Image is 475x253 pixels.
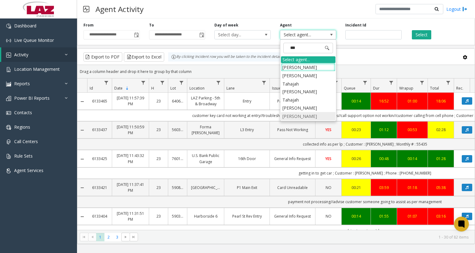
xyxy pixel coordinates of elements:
[456,86,463,91] span: Rec.
[444,78,453,87] a: Total Filter Menu
[345,185,367,191] a: 00:21
[375,213,393,219] a: 01:55
[319,213,338,219] a: NO
[123,235,128,239] span: Go to the next page
[113,233,121,241] span: Page 3
[228,156,266,162] a: 16th Door
[401,185,424,191] a: 01:18
[191,153,220,164] a: U.S. Bank Public Garage
[14,66,60,72] span: Location Management
[14,110,32,115] span: Contacts
[191,213,220,219] a: Harborside 6
[177,78,186,87] a: Lot Filter Menu
[462,6,467,12] img: logout
[191,95,220,107] a: LAZ Parking - 5th & Broadway
[77,66,475,77] div: Drag a column header and drop it here to group by that column
[432,185,450,191] a: 05:38
[116,95,145,107] a: [DATE] 11:57:39 PM
[151,86,154,91] span: H
[121,233,130,241] span: Go to the next page
[446,6,467,12] a: Logout
[432,127,450,133] a: 02:28
[345,213,367,219] div: 00:14
[319,185,338,191] a: NO
[319,156,338,162] a: YES
[274,156,311,162] a: General Info Request
[432,98,450,104] a: 18:06
[375,156,393,162] a: 00:48
[280,22,292,28] label: Agent
[14,139,38,144] span: Call Centers
[116,182,145,193] a: [DATE] 11:37:41 PM
[153,185,164,191] a: 23
[153,127,164,133] a: 23
[102,78,111,87] a: Id Filter Menu
[274,185,311,191] a: Card Unreadable
[401,127,424,133] a: 00:53
[214,22,238,28] label: Day of week
[168,52,296,62] div: By clicking Incident row you will be taken to the incident details page.
[91,156,108,162] a: 6133425
[142,235,469,240] kendo-pager-info: 1 - 30 of 82 items
[91,98,108,104] a: 6133465
[345,22,366,28] label: Incident Id
[375,127,393,133] a: 01:12
[6,154,11,159] img: 'icon'
[83,52,122,62] button: Export to PDF
[153,156,164,162] a: 23
[399,86,413,91] span: Wrapup
[432,156,450,162] div: 01:28
[272,86,281,91] span: Issue
[274,98,311,104] a: Pass Not Working
[153,98,164,104] a: 23
[158,78,167,87] a: H Filter Menu
[345,156,367,162] div: 00:26
[104,233,113,241] span: Page 2
[77,99,87,104] a: Collapse Details
[83,2,89,17] img: pageIcon
[281,112,335,120] li: [PERSON_NAME]
[14,23,36,29] span: Dashboard
[345,98,367,104] a: 00:14
[325,127,331,132] span: YES
[274,127,311,133] a: Pass Not Working
[375,185,393,191] a: 03:59
[139,78,148,87] a: Date Filter Menu
[326,185,331,190] span: NO
[116,153,145,164] a: [DATE] 11:43:32 PM
[432,213,450,219] a: 03:16
[325,156,331,161] span: YES
[77,214,87,219] a: Collapse Details
[214,78,223,87] a: Location Filter Menu
[6,53,11,58] img: 'icon'
[1,47,77,62] a: Activity
[153,213,164,219] a: 23
[172,213,183,219] a: 590363
[172,98,183,104] a: 640601
[191,124,220,136] a: Forma [PERSON_NAME]
[412,30,431,39] button: Select
[125,86,130,91] span: Sortable
[130,233,138,241] span: Go to the last page
[198,30,205,39] span: Toggle popup
[6,82,11,86] img: 'icon'
[281,56,335,63] div: Select agent...
[281,71,335,80] li: [PERSON_NAME]
[215,30,259,39] span: Select day...
[77,185,87,190] a: Collapse Details
[116,124,145,136] a: [DATE] 11:50:59 PM
[77,128,87,133] a: Collapse Details
[373,86,380,91] span: Dur
[375,98,393,104] div: 16:52
[6,96,11,101] img: 'icon'
[172,127,183,133] a: 560326
[345,127,367,133] a: 00:23
[228,127,266,133] a: L3 Entry
[401,156,424,162] div: 00:14
[401,213,424,219] a: 01:07
[401,98,424,104] a: 01:00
